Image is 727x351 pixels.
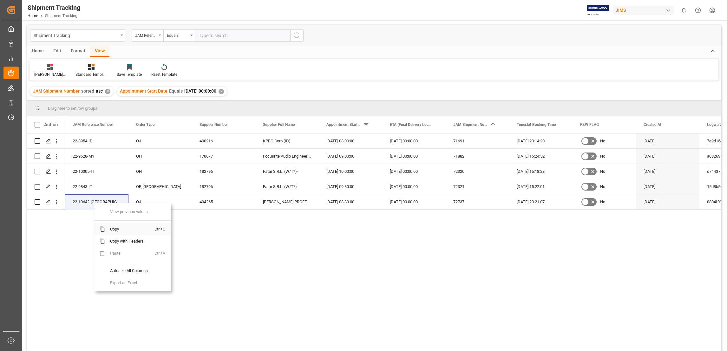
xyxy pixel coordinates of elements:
span: Order Type [136,122,154,127]
button: open menu [163,29,195,42]
span: Export as Excel [105,277,154,289]
span: sorted [81,88,94,94]
div: Press SPACE to select this row. [27,194,65,210]
span: Copy [105,223,154,235]
div: 72321 [446,179,509,194]
div: [DATE] [636,164,699,179]
div: 71882 [446,149,509,164]
span: Appointment Start Date [326,122,361,127]
button: search button [290,29,304,42]
div: [PERSON_NAME] PROFESSIONAL, INC - 212 [255,194,319,209]
span: No [600,195,605,209]
div: ✕ [219,89,224,94]
a: Home [28,14,38,18]
img: Exertis%20JAM%20-%20Email%20Logo.jpg_1722504956.jpg [587,5,609,16]
div: JAM Reference Number [135,31,157,38]
span: Supplier Number [200,122,228,127]
div: [PERSON_NAME] shipment tracking [34,72,66,77]
span: asc [96,88,103,94]
div: Format [66,46,90,57]
div: [DATE] 08:30:00 [319,194,382,209]
div: 22-9528-MY [65,149,128,164]
span: F&W FLAG [580,122,599,127]
div: [DATE] 08:00:00 [319,133,382,148]
div: 400216 [192,133,255,148]
div: [DATE] 00:00:00 [382,149,446,164]
div: [DATE] [636,194,699,209]
div: Shipment Tracking [34,31,118,39]
div: Action [44,122,58,127]
div: [DATE] [636,149,699,164]
div: [DATE] [636,133,699,148]
div: 404265 [192,194,255,209]
span: Copy with Headers [105,235,154,247]
div: [DATE] 10:00:00 [319,164,382,179]
span: No [600,149,605,164]
div: [DATE] [636,179,699,194]
div: Fatar S.R.L. (W/T*)- [255,164,319,179]
button: Help Center [691,3,705,17]
input: Type to search [195,29,290,42]
div: Focusrite Audio Engineering (W/T*)- [255,149,319,164]
div: JIMS [613,6,674,15]
div: [DATE] 00:00:00 [382,194,446,209]
span: [DATE] 00:00:00 [184,88,216,94]
div: [DATE] 00:00:00 [382,164,446,179]
div: OJ [128,194,192,209]
button: open menu [30,29,125,42]
span: JAM Reference Number [73,122,113,127]
div: Press SPACE to select this row. [27,149,65,164]
div: [DATE] 09:30:00 [319,179,382,194]
div: ✕ [105,89,110,94]
span: JAM Shipment Number [453,122,488,127]
div: 22-9843-IT [65,179,128,194]
span: Drag here to set row groups [48,106,97,111]
span: No [600,179,605,194]
div: 182796 [192,179,255,194]
div: 72737 [446,194,509,209]
div: 22-10642-[GEOGRAPHIC_DATA] [65,194,128,209]
div: Equals [167,31,188,38]
div: View [90,46,109,57]
span: ETA (Final Delivery Location) [390,122,432,127]
button: open menu [132,29,163,42]
div: [DATE] 00:00:00 [382,179,446,194]
div: [DATE] 20:14:20 [509,133,573,148]
div: 72320 [446,164,509,179]
span: JAM Shipment Number [33,88,80,94]
div: Fatar S.R.L. (W/T*)- [255,179,319,194]
div: OR,[GEOGRAPHIC_DATA] [128,179,192,194]
div: 22-10305-IT [65,164,128,179]
div: Press SPACE to select this row. [27,164,65,179]
div: [DATE] 15:24:52 [509,149,573,164]
div: 22-8954-ID [65,133,128,148]
span: Supplier Full Name [263,122,295,127]
div: [DATE] 15:22:01 [509,179,573,194]
div: Reset Template [151,72,177,77]
div: 170677 [192,149,255,164]
span: No [600,134,605,148]
span: Appointment Start Date [120,88,167,94]
span: Equals [169,88,183,94]
span: Paste [105,247,154,259]
div: Standard Templates [75,72,107,77]
div: [DATE] 00:00:00 [382,133,446,148]
div: Edit [49,46,66,57]
div: KPBO Corp (ID) [255,133,319,148]
div: OH [128,164,192,179]
div: [DATE] 20:21:07 [509,194,573,209]
span: No [600,164,605,179]
span: Ctrl+C [154,223,168,235]
button: JIMS [613,4,677,16]
div: 182796 [192,164,255,179]
div: Press SPACE to select this row. [27,133,65,149]
div: Home [27,46,49,57]
span: Timeslot Booking Time [517,122,556,127]
div: [DATE] 15:18:28 [509,164,573,179]
span: Created At [644,122,661,127]
div: Shipment Tracking [28,3,80,12]
div: 71691 [446,133,509,148]
span: View previous values [105,206,154,218]
div: OJ [128,133,192,148]
div: Save Template [117,72,142,77]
